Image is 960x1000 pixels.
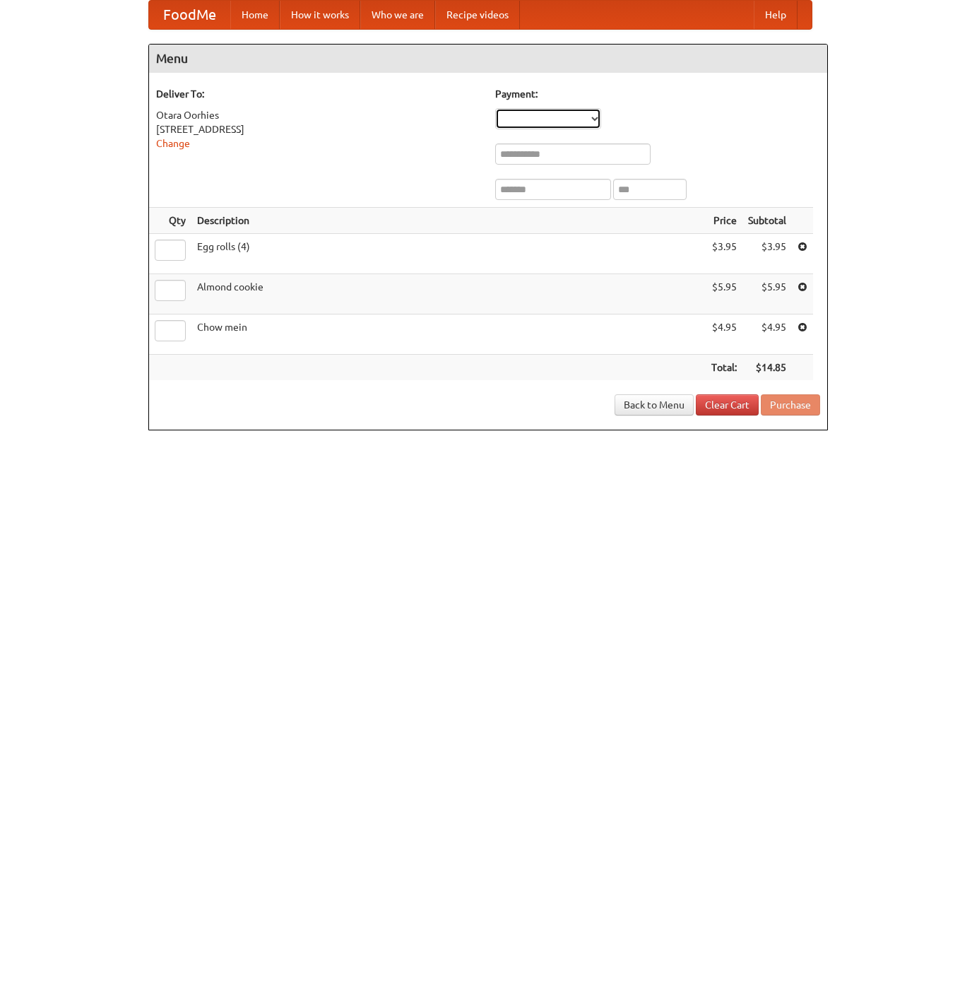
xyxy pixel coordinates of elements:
th: Price [706,208,742,234]
a: How it works [280,1,360,29]
a: Back to Menu [615,394,694,416]
td: $5.95 [742,274,792,314]
a: Help [754,1,798,29]
td: $4.95 [706,314,742,355]
h5: Deliver To: [156,87,481,101]
td: $5.95 [706,274,742,314]
div: [STREET_ADDRESS] [156,122,481,136]
td: $4.95 [742,314,792,355]
th: Total: [706,355,742,381]
td: Egg rolls (4) [191,234,706,274]
th: Description [191,208,706,234]
h4: Menu [149,45,827,73]
td: Almond cookie [191,274,706,314]
td: $3.95 [742,234,792,274]
td: $3.95 [706,234,742,274]
h5: Payment: [495,87,820,101]
a: FoodMe [149,1,230,29]
button: Purchase [761,394,820,416]
td: Chow mein [191,314,706,355]
th: Subtotal [742,208,792,234]
a: Clear Cart [696,394,759,416]
th: Qty [149,208,191,234]
a: Change [156,138,190,149]
a: Recipe videos [435,1,520,29]
a: Who we are [360,1,435,29]
a: Home [230,1,280,29]
div: Otara Oorhies [156,108,481,122]
th: $14.85 [742,355,792,381]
